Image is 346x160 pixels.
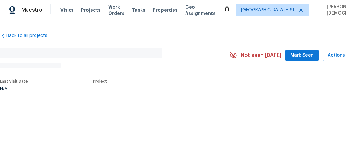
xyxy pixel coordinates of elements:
[132,8,145,12] span: Tasks
[241,7,294,13] span: [GEOGRAPHIC_DATA] + 61
[108,4,124,16] span: Work Orders
[60,7,73,13] span: Visits
[241,52,281,58] span: Not seen [DATE]
[22,7,42,13] span: Maestro
[290,52,314,59] span: Mark Seen
[185,4,216,16] span: Geo Assignments
[285,50,319,61] button: Mark Seen
[81,7,101,13] span: Projects
[93,87,215,91] div: ...
[93,79,107,83] span: Project
[153,7,178,13] span: Properties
